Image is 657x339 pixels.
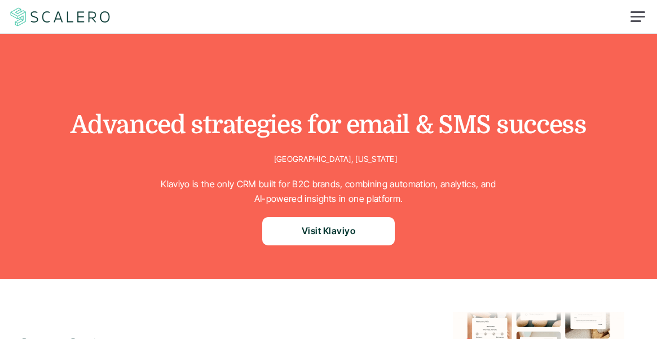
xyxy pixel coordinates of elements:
[302,224,355,239] p: Visit Klaviyo
[160,177,498,206] p: Klaviyo is the only CRM built for B2C brands, combining automation, analytics, and AI-powered ins...
[8,7,112,27] a: Scalero company logotype
[274,152,397,166] p: [GEOGRAPHIC_DATA], [US_STATE]
[8,6,112,28] img: Scalero company logotype
[262,217,395,245] a: Visit Klaviyo
[47,111,611,140] h1: Advanced strategies for email & SMS success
